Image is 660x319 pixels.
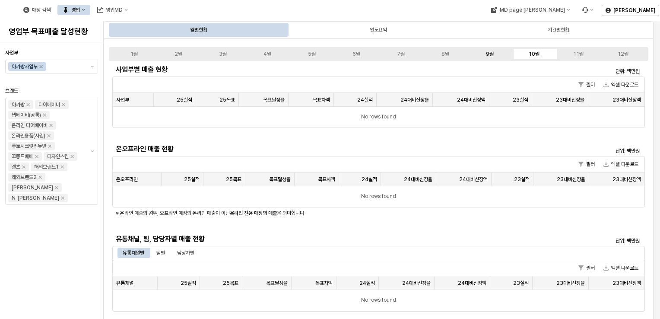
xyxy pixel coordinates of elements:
strong: 온라인 전용 매장의 매출 [230,210,277,216]
div: 해외브랜드1 [34,163,59,171]
span: 브랜드 [5,88,18,94]
div: 기간별현황 [548,25,569,35]
p: 단위: 백만원 [517,237,640,245]
p: [PERSON_NAME] [613,7,655,14]
span: 목표달성율 [269,176,291,183]
div: Remove 냅베이비(공통) [43,113,46,117]
label: 10월 [512,50,556,58]
span: 온오프라인 [116,176,138,183]
span: 23대비신장액 [612,280,641,287]
h4: 영업부 목표매출 달성현황 [9,27,95,36]
label: 8월 [423,50,467,58]
label: 5월 [290,50,334,58]
button: [PERSON_NAME] [602,5,659,16]
span: 24실적 [357,96,373,103]
div: 8월 [441,51,449,57]
div: N_[PERSON_NAME] [12,194,59,202]
div: Remove 디어베이비 [62,103,65,106]
button: 엑셀 다운로드 [600,159,642,169]
button: 매장 검색 [18,5,56,15]
div: [PERSON_NAME] [12,183,53,192]
h5: 유통채널, 팀, 담당자별 매출 현황 [116,235,508,243]
div: 10월 [529,51,539,57]
span: 24대비신장율 [400,96,429,103]
label: 1월 [112,50,156,58]
div: Remove 아가방사업부 [39,65,43,68]
div: 연도요약 [370,25,387,35]
button: 영업MD [92,5,133,15]
span: 24대비신장액 [459,176,488,183]
div: 디어베이비 [38,100,60,109]
span: 목표차액 [313,96,330,103]
label: 6월 [334,50,378,58]
div: 냅베이비(공통) [12,111,41,119]
span: 24대비신장율 [402,280,431,287]
div: 3월 [219,51,227,57]
div: 월별현황 [110,23,288,37]
div: Remove 디자인스킨 [70,155,74,158]
button: 엑셀 다운로드 [600,263,642,273]
div: Remove 엘츠 [22,165,25,169]
div: 팀별 [151,248,170,258]
span: 23실적 [513,280,529,287]
div: 4월 [263,51,271,57]
button: 필터 [575,159,598,169]
span: 24대비신장율 [404,176,432,183]
span: 목표달성율 [263,96,285,103]
div: No rows found [113,107,644,128]
div: MD page 이동 [485,5,575,15]
span: 23대비신장율 [557,176,585,183]
div: 5월 [308,51,316,57]
div: Remove 베베리쉬 [55,186,58,189]
label: 9월 [467,50,512,58]
div: 12월 [618,51,628,57]
label: 2월 [156,50,201,58]
div: Menu item 6 [577,5,598,15]
span: 25실적 [181,280,196,287]
div: 아가방사업부 [12,62,38,71]
span: 23실적 [514,176,530,183]
div: 온라인 디어베이비 [12,121,48,130]
div: 영업 [71,7,80,13]
span: 25실적 [177,96,192,103]
button: 제안 사항 표시 [87,98,98,204]
div: 엘츠 [12,163,20,171]
span: 목표달성율 [266,280,288,287]
div: Remove 온라인용품(사입) [47,134,51,137]
main: App Frame [104,21,660,319]
div: 유통채널별 [123,248,144,258]
div: 팀별 [156,248,165,258]
span: 24대비신장액 [458,280,486,287]
span: 사업부 [116,96,129,103]
div: No rows found [113,290,644,311]
div: 9월 [486,51,494,57]
span: 23대비신장율 [556,280,585,287]
div: No rows found [113,186,644,207]
h5: 사업부별 매출 현황 [116,65,508,74]
div: 연도요약 [289,23,467,37]
div: 영업MD [106,7,123,13]
span: 23실적 [513,96,528,103]
label: 3월 [201,50,245,58]
div: 11월 [573,51,584,57]
label: 12월 [601,50,645,58]
div: 7월 [397,51,405,57]
div: Remove N_이야이야오 [61,196,64,200]
div: 월별현황 [190,25,207,35]
button: 영업 [57,5,90,15]
div: 퓨토시크릿리뉴얼 [12,142,46,150]
div: 6월 [352,51,360,57]
div: 담당자별 [177,248,194,258]
div: Remove 온라인 디어베이비 [49,124,53,127]
span: 25목표 [219,96,235,103]
div: 해외브랜드2 [12,173,37,182]
span: 25실적 [184,176,200,183]
div: 디자인스킨 [47,152,69,161]
p: ※ 온라인 매출의 경우, 오프라인 매장의 온라인 매출이 아닌 을 의미합니다 [116,209,552,217]
div: 매장 검색 [32,7,51,13]
p: 단위: 백만원 [517,67,640,75]
span: 유통채널 [116,280,133,287]
div: 기간별현황 [470,23,647,37]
